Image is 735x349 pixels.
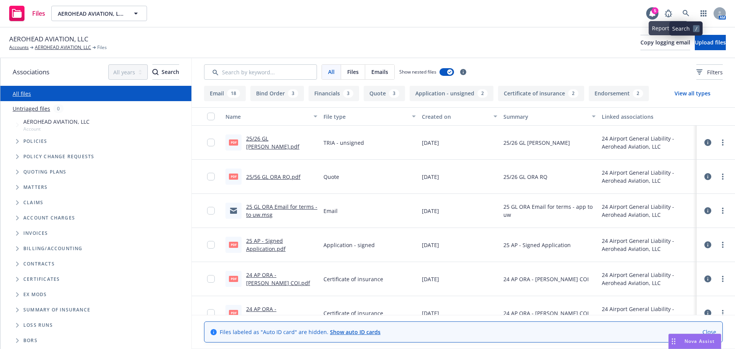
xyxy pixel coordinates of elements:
button: Financials [309,86,359,101]
span: Account charges [23,216,75,220]
span: [DATE] [422,241,439,249]
button: Certificate of insurance [498,86,584,101]
span: Email [323,207,338,215]
a: more [718,206,727,215]
span: 25/26 GL ORA RQ [503,173,547,181]
svg: Search [152,69,158,75]
a: more [718,240,727,249]
button: Email [204,86,246,101]
div: 3 [288,89,298,98]
a: 25 AP - Signed Application.pdf [246,237,286,252]
button: Endorsement [589,86,649,101]
span: Copy logging email [640,39,690,46]
div: Tree Example [0,116,191,241]
input: Toggle Row Selected [207,139,215,146]
button: Bind Order [250,86,304,101]
a: Close [702,328,716,336]
span: 25 AP - Signed Application [503,241,571,249]
span: Claims [23,200,43,205]
div: Linked associations [602,113,694,121]
span: [DATE] [422,173,439,181]
button: Created on [419,107,501,126]
span: Ex Mods [23,292,47,297]
span: pdf [229,242,238,247]
div: 3 [389,89,399,98]
span: Files [32,10,45,16]
div: 18 [227,89,240,98]
button: Linked associations [599,107,697,126]
span: TRIA - unsigned [323,139,364,147]
span: Quoting plans [23,170,67,174]
span: Certificate of insurance [323,309,383,317]
button: Copy logging email [640,35,690,50]
a: more [718,274,727,283]
button: File type [320,107,418,126]
a: 24 AP ORA - [PERSON_NAME] COI.pdf [246,305,310,321]
span: Application - signed [323,241,375,249]
div: 5 [652,7,658,14]
div: Created on [422,113,489,121]
span: Policy change requests [23,154,94,159]
a: Show auto ID cards [330,328,381,336]
span: Upload files [695,39,726,46]
div: File type [323,113,407,121]
span: Nova Assist [684,338,715,344]
span: Certificates [23,277,60,282]
div: 2 [568,89,578,98]
div: Drag to move [669,334,678,349]
span: [DATE] [422,207,439,215]
span: [DATE] [422,275,439,283]
span: Account [23,126,90,132]
span: Billing/Accounting [23,246,83,251]
span: Filters [707,68,723,76]
input: Toggle Row Selected [207,275,215,283]
span: pdf [229,310,238,316]
span: Filters [696,68,723,76]
span: Files labeled as "Auto ID card" are hidden. [220,328,381,336]
input: Toggle Row Selected [207,309,215,317]
button: Nova Assist [668,334,721,349]
button: AEROHEAD AVIATION, LLC [51,6,147,21]
input: Toggle Row Selected [207,173,215,180]
span: Quote [323,173,339,181]
div: 2 [477,89,488,98]
span: Associations [13,67,49,77]
span: Show nested files [399,69,436,75]
a: more [718,138,727,147]
div: Search [152,65,179,79]
span: Loss Runs [23,323,53,328]
div: 2 [633,89,643,98]
div: Folder Tree Example [0,241,191,348]
a: 25/26 GL [PERSON_NAME].pdf [246,135,299,150]
span: pdf [229,139,238,145]
span: Files [347,68,359,76]
a: Files [6,3,48,24]
span: Files [97,44,107,51]
div: 24 Airport General Liability - Aerohead Aviation, LLC [602,203,694,219]
button: Quote [364,86,405,101]
a: Switch app [696,6,711,21]
span: [DATE] [422,309,439,317]
div: 24 Airport General Liability - Aerohead Aviation, LLC [602,271,694,287]
a: AEROHEAD AVIATION, LLC [35,44,91,51]
a: 24 AP ORA - [PERSON_NAME] COI.pdf [246,271,310,287]
input: Toggle Row Selected [207,241,215,249]
span: Certificate of insurance [323,275,383,283]
input: Select all [207,113,215,120]
span: Policies [23,139,47,144]
input: Toggle Row Selected [207,207,215,215]
a: 25 GL ORA Email for terms - to uw.msg [246,203,317,218]
span: 24 AP ORA - [PERSON_NAME] COI [503,309,589,317]
span: AEROHEAD AVIATION, LLC [58,10,124,18]
span: 25/26 GL [PERSON_NAME] [503,139,570,147]
span: BORs [23,338,38,343]
div: Summary [503,113,587,121]
span: Summary of insurance [23,308,90,312]
a: Accounts [9,44,29,51]
div: 24 Airport General Liability - Aerohead Aviation, LLC [602,169,694,185]
span: Emails [371,68,388,76]
div: 0 [53,104,64,113]
a: Untriaged files [13,105,50,113]
button: Summary [500,107,598,126]
button: Upload files [695,35,726,50]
